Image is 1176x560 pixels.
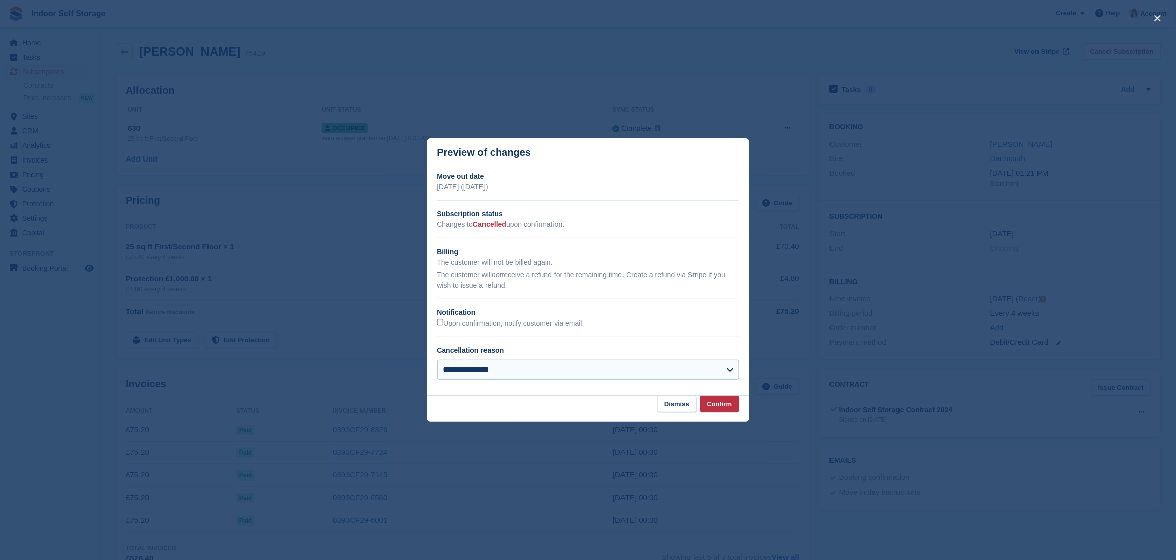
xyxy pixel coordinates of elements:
button: Confirm [700,396,739,413]
p: The customer will receive a refund for the remaining time. Create a refund via Stripe if you wish... [437,270,739,291]
em: not [492,271,501,279]
input: Upon confirmation, notify customer via email. [437,319,444,326]
h2: Subscription status [437,209,739,219]
p: Preview of changes [437,147,531,158]
p: Changes to upon confirmation. [437,219,739,230]
button: Dismiss [657,396,697,413]
h2: Move out date [437,171,739,182]
p: [DATE] ([DATE]) [437,182,739,192]
label: Cancellation reason [437,346,504,354]
label: Upon confirmation, notify customer via email. [437,319,584,328]
h2: Notification [437,307,739,318]
button: close [1150,10,1166,26]
span: Cancelled [473,220,506,228]
h2: Billing [437,247,739,257]
p: The customer will not be billed again. [437,257,739,268]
